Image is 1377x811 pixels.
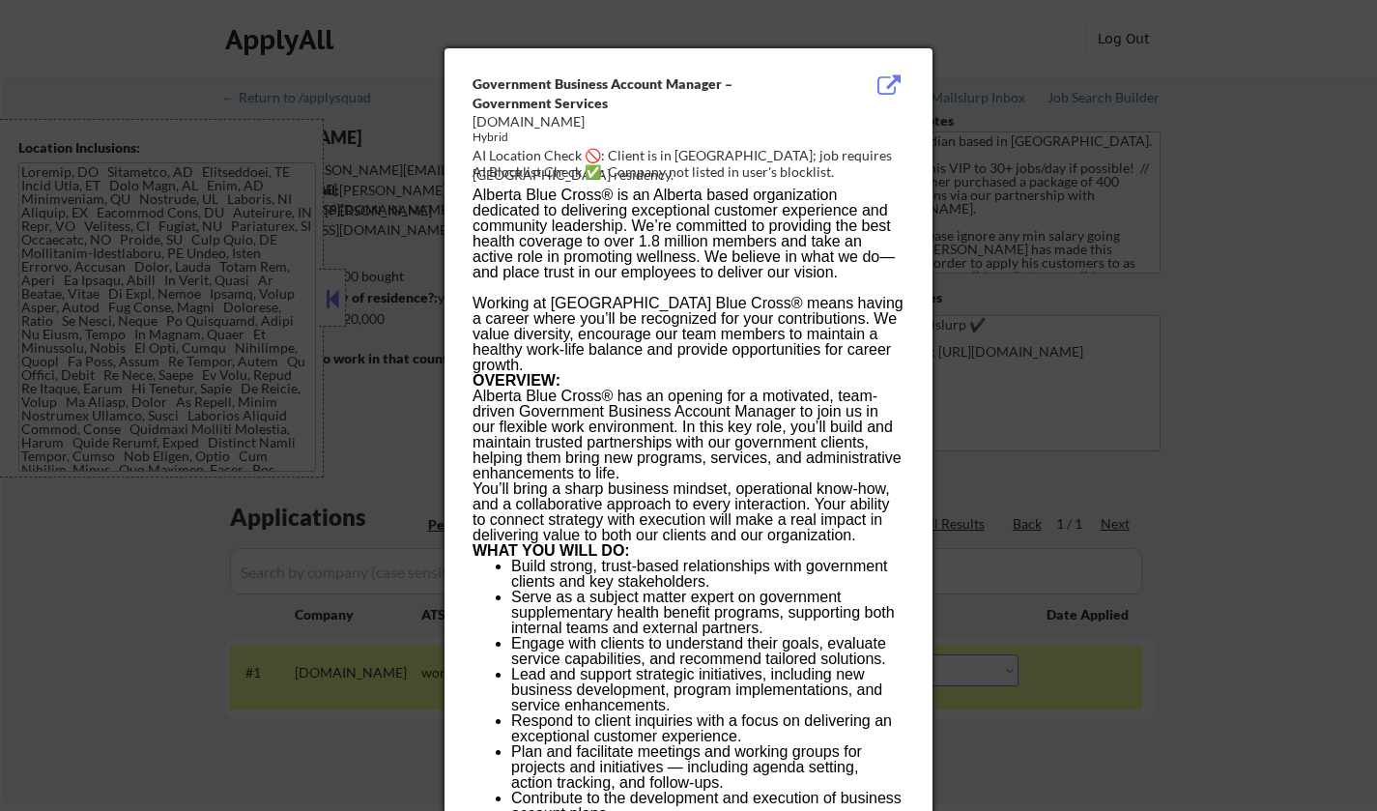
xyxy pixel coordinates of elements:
[473,481,904,543] p: You’ll bring a sharp business mindset, operational know-how, and a collaborative approach to ever...
[473,188,904,280] p: Alberta Blue Cross® is an Alberta based organization dedicated to delivering exceptional customer...
[511,558,888,590] span: Build strong, trust-based relationships with government clients and key stakeholders.
[511,666,882,713] span: Lead and support strategic initiatives, including new business development, program implementatio...
[511,589,895,636] span: Serve as a subject matter expert on government supplementary health benefit programs, supporting ...
[473,130,807,146] div: Hybrid
[473,542,630,559] b: WHAT YOU WILL DO:
[473,162,912,182] div: AI Blocklist Check ✅: Company not listed in user's blocklist.
[473,74,807,112] div: Government Business Account Manager – Government Services
[511,743,862,791] span: Plan and facilitate meetings and working groups for projects and initiatives — including agenda s...
[511,712,892,744] span: Respond to client inquiries with a focus on delivering an exceptional customer experience.
[473,280,904,373] p: Working at [GEOGRAPHIC_DATA] Blue Cross® means having a career where you’ll be recognized for you...
[511,635,886,667] span: Engage with clients to understand their goals, evaluate service capabilities, and recommend tailo...
[473,389,904,481] p: Alberta Blue Cross® has an opening for a motivated, team-driven Government Business Account Manag...
[473,372,560,389] b: OVERVIEW:
[473,112,807,131] div: [DOMAIN_NAME]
